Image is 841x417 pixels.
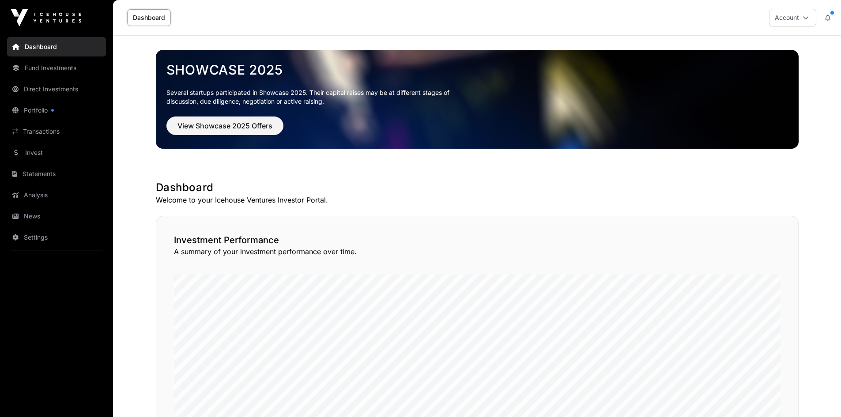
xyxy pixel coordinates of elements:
span: View Showcase 2025 Offers [177,120,272,131]
a: Settings [7,228,106,247]
button: View Showcase 2025 Offers [166,116,283,135]
p: Welcome to your Icehouse Ventures Investor Portal. [156,195,799,205]
a: Invest [7,143,106,162]
a: Analysis [7,185,106,205]
a: Fund Investments [7,58,106,78]
a: Showcase 2025 [166,62,788,78]
p: Several startups participated in Showcase 2025. Their capital raises may be at different stages o... [166,88,463,106]
a: Dashboard [7,37,106,56]
a: View Showcase 2025 Offers [166,125,283,134]
a: Portfolio [7,101,106,120]
a: Transactions [7,122,106,141]
a: Statements [7,164,106,184]
a: Dashboard [127,9,171,26]
button: Account [769,9,816,26]
h2: Investment Performance [174,234,781,246]
img: Icehouse Ventures Logo [11,9,81,26]
a: Direct Investments [7,79,106,99]
a: News [7,207,106,226]
p: A summary of your investment performance over time. [174,246,781,257]
h1: Dashboard [156,180,799,195]
img: Showcase 2025 [156,50,799,149]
